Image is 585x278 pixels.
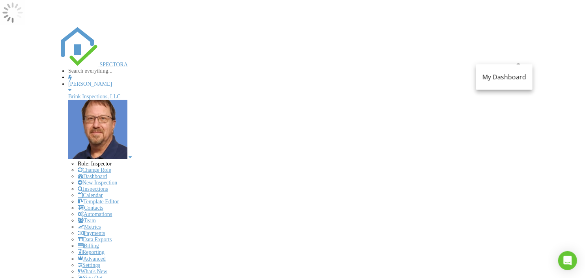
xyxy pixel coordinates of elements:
span: SPECTORA [100,62,128,68]
a: SPECTORA [59,62,128,68]
a: Inspections [78,186,108,192]
a: Metrics [78,224,101,230]
a: Data Exports [78,237,112,242]
input: Search everything... [68,68,135,74]
span: Role: Inspector [78,161,112,167]
a: Change Role [78,167,111,173]
span: My Dashboard [482,73,526,81]
a: Billing [78,243,99,249]
a: Automations [78,211,112,217]
img: The Best Home Inspection Software - Spectora [59,27,98,66]
a: Calendar [78,192,103,198]
a: Reporting [78,249,105,255]
div: Open Intercom Messenger [558,251,577,270]
a: What's New [78,269,107,274]
div: [PERSON_NAME] [68,81,526,87]
a: Contacts [78,205,103,211]
img: download.png [68,100,127,159]
a: Settings [78,262,100,268]
a: New Inspection [78,180,117,186]
div: Brink Inspections, LLC [68,94,526,100]
a: Advanced [78,256,106,262]
a: Template Editor [78,199,119,205]
a: Payments [78,230,105,236]
a: Dashboard [78,173,107,179]
a: Team [78,218,96,224]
